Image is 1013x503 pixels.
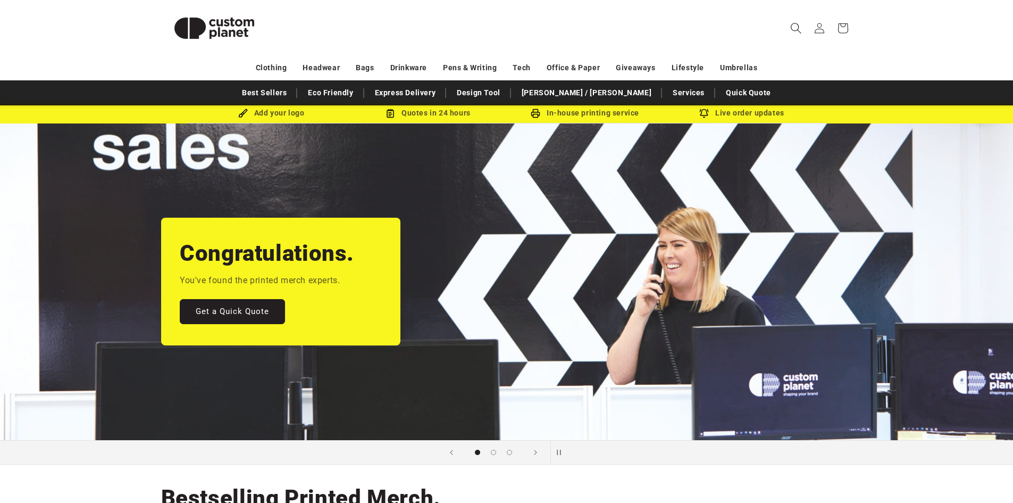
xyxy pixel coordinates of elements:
[470,444,485,460] button: Load slide 1 of 3
[256,59,287,77] a: Clothing
[180,299,285,324] a: Get a Quick Quote
[180,273,340,288] p: You've found the printed merch experts.
[451,84,506,102] a: Design Tool
[550,441,574,464] button: Pause slideshow
[516,84,657,102] a: [PERSON_NAME] / [PERSON_NAME]
[616,59,655,77] a: Giveaways
[513,59,530,77] a: Tech
[507,106,664,120] div: In-house printing service
[161,4,267,52] img: Custom Planet
[667,84,710,102] a: Services
[501,444,517,460] button: Load slide 3 of 3
[721,84,776,102] a: Quick Quote
[356,59,374,77] a: Bags
[370,84,441,102] a: Express Delivery
[720,59,757,77] a: Umbrellas
[835,388,1013,503] iframe: Chat Widget
[784,17,808,40] summary: Search
[672,59,704,77] a: Lifestyle
[238,109,248,118] img: Brush Icon
[524,441,547,464] button: Next slide
[303,59,340,77] a: Headwear
[440,441,463,464] button: Previous slide
[443,59,497,77] a: Pens & Writing
[193,106,350,120] div: Add your logo
[390,59,427,77] a: Drinkware
[303,84,358,102] a: Eco Friendly
[485,444,501,460] button: Load slide 2 of 3
[386,109,395,118] img: Order Updates Icon
[664,106,821,120] div: Live order updates
[531,109,540,118] img: In-house printing
[547,59,600,77] a: Office & Paper
[350,106,507,120] div: Quotes in 24 hours
[237,84,292,102] a: Best Sellers
[180,239,354,268] h2: Congratulations.
[699,109,709,118] img: Order updates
